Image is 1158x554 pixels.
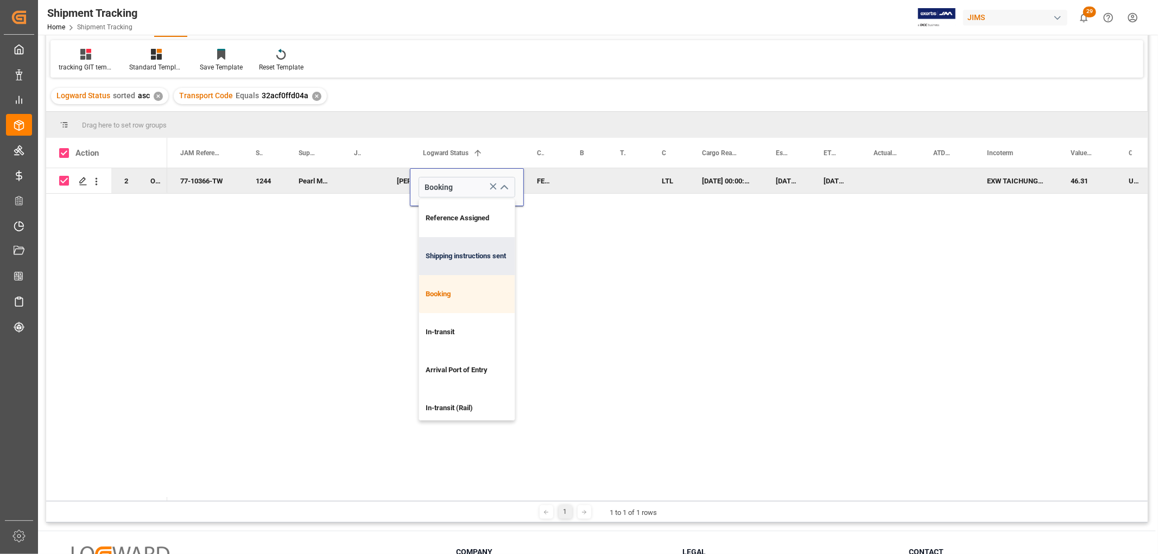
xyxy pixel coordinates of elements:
[312,92,321,101] div: ✕
[56,91,110,100] span: Logward Status
[524,168,567,193] div: FEDEX INTERNATIONAL ECONOMY
[419,275,531,313] div: Booking
[167,168,243,193] div: 77-10366-TW
[137,168,167,193] div: O1
[662,149,666,157] span: Container Type
[75,148,99,158] div: Action
[138,91,150,100] span: asc
[419,177,515,198] input: Type to search/select
[419,313,531,351] div: In-transit
[286,168,341,193] div: Pearl Musical Instrument
[1058,168,1116,193] div: 46.31
[580,149,584,157] span: Booking Number
[918,8,955,27] img: Exertis%20JAM%20-%20Email%20Logo.jpg_1722504956.jpg
[620,149,626,157] span: Tracking Number
[419,199,531,237] div: Reference Assigned
[129,62,183,72] div: Standard Templates
[419,237,531,275] div: Shipping instructions sent
[113,91,135,100] span: sorted
[82,121,167,129] span: Drag here to set row groups
[419,351,531,389] div: Arrival Port of Entry
[702,149,740,157] span: Cargo Ready Date (Origin)
[763,168,811,193] div: [DATE] 00:00:00
[154,92,163,101] div: ✕
[259,62,303,72] div: Reset Template
[933,149,951,157] span: ATD - ATS (Origin)
[1083,7,1096,17] span: 29
[47,23,65,31] a: Home
[256,149,263,157] span: Supplier Number
[824,149,838,157] span: ETD - ETS (Origin)
[299,149,318,157] span: Supplier Full Name
[111,168,137,193] div: 2
[987,149,1013,157] span: Incoterm
[874,149,897,157] span: Actual Pickup Date (Origin)
[262,91,308,100] span: 32acf0ffd04a
[495,179,511,196] button: close menu
[963,7,1072,28] button: JIMS
[559,505,572,519] div: 1
[419,389,531,427] div: In-transit (Rail)
[776,149,788,157] span: Estimated Pickup Date (Origin)
[200,62,243,72] div: Save Template
[1071,149,1093,157] span: Value (1)
[180,149,220,157] span: JAM Reference Number
[1096,5,1121,30] button: Help Center
[1116,168,1155,193] div: USD
[1129,149,1132,157] span: Currency for Value (1)
[537,149,544,157] span: Carrier/ Forwarder Name
[59,62,113,72] div: tracking GIT template - Rev
[47,5,137,21] div: Shipment Tracking
[811,168,860,193] div: [DATE] 00:00:00
[423,149,469,157] span: Logward Status
[179,91,233,100] span: Transport Code
[46,168,167,194] div: Press SPACE to deselect this row.
[689,168,763,193] div: [DATE] 00:00:00
[610,507,657,518] div: 1 to 1 of 1 rows
[963,10,1067,26] div: JIMS
[1072,5,1096,30] button: show 29 new notifications
[243,168,286,193] div: 1244
[974,168,1058,193] div: EXW TAICHUNG, TW
[649,168,689,193] div: LTL
[354,149,361,157] span: JAM Shipment Number
[236,91,259,100] span: Equals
